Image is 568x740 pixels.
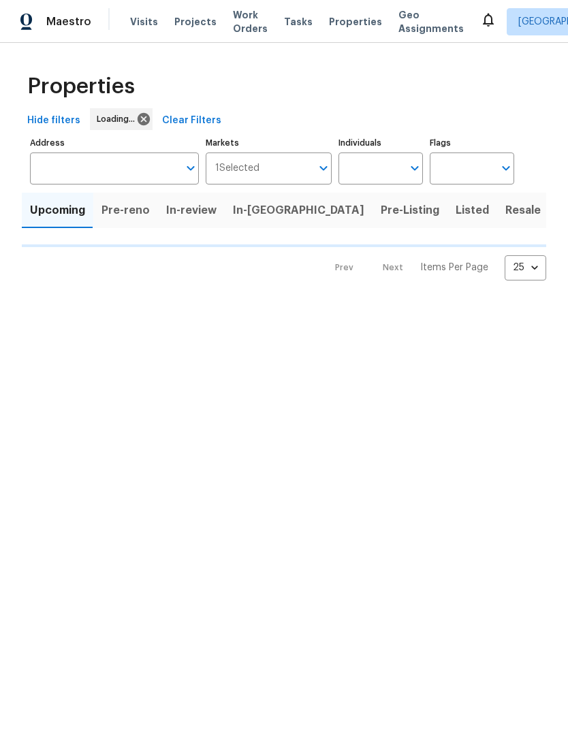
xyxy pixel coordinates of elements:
[338,139,423,147] label: Individuals
[381,201,439,220] span: Pre-Listing
[166,201,217,220] span: In-review
[206,139,332,147] label: Markets
[90,108,153,130] div: Loading...
[181,159,200,178] button: Open
[430,139,514,147] label: Flags
[215,163,259,174] span: 1 Selected
[505,250,546,285] div: 25
[30,201,85,220] span: Upcoming
[314,159,333,178] button: Open
[456,201,489,220] span: Listed
[130,15,158,29] span: Visits
[505,201,541,220] span: Resale
[174,15,217,29] span: Projects
[97,112,140,126] span: Loading...
[27,112,80,129] span: Hide filters
[157,108,227,133] button: Clear Filters
[284,17,313,27] span: Tasks
[22,108,86,133] button: Hide filters
[101,201,150,220] span: Pre-reno
[233,8,268,35] span: Work Orders
[405,159,424,178] button: Open
[420,261,488,274] p: Items Per Page
[233,201,364,220] span: In-[GEOGRAPHIC_DATA]
[329,15,382,29] span: Properties
[322,255,546,280] nav: Pagination Navigation
[30,139,199,147] label: Address
[46,15,91,29] span: Maestro
[27,80,135,93] span: Properties
[162,112,221,129] span: Clear Filters
[496,159,516,178] button: Open
[398,8,464,35] span: Geo Assignments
